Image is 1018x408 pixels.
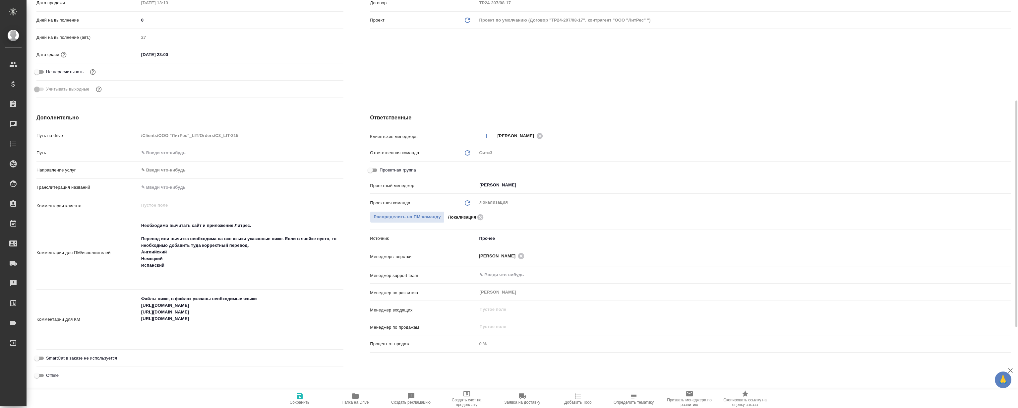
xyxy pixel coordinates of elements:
[290,400,310,405] span: Сохранить
[36,114,343,122] h4: Дополнительно
[477,233,1011,244] div: Прочее
[36,184,139,191] p: Транслитерация названий
[370,341,477,347] p: Процент от продаж
[477,15,1011,26] div: Проект по умолчанию (Договор "ТР24-207/08-17", контрагент "ООО "ЛитРес" ")
[1007,135,1008,137] button: Open
[479,323,995,331] input: Пустое поле
[36,167,139,173] p: Направление услуг
[370,114,1011,122] h4: Ответственные
[448,214,476,221] p: Локализация
[370,235,477,242] p: Источник
[443,398,491,407] span: Создать счет на предоплату
[36,132,139,139] p: Путь на drive
[666,398,713,407] span: Призвать менеджера по развитию
[139,220,344,284] textarea: Необходимо вычитать сайт и приложение Литрес. Перевод или вычитка необходима на все языки указанн...
[36,316,139,323] p: Комментарии для КМ
[479,253,519,259] span: [PERSON_NAME]
[46,69,84,75] span: Не пересчитывать
[383,389,439,408] button: Создать рекламацию
[370,182,477,189] p: Проектный менеджер
[370,211,445,223] button: Распределить на ПМ-команду
[370,253,477,260] p: Менеджеры верстки
[46,86,90,93] span: Учитывать выходные
[662,389,717,408] button: Призвать менеджера по развитию
[504,400,540,405] span: Заявка на доставку
[717,389,773,408] button: Скопировать ссылку на оценку заказа
[997,373,1009,387] span: 🙏
[370,200,410,206] p: Проектная команда
[139,131,344,140] input: Пустое поле
[36,150,139,156] p: Путь
[141,167,336,173] div: ✎ Введи что-нибудь
[59,50,68,59] button: Если добавить услуги и заполнить их объемом, то дата рассчитается автоматически
[370,290,477,296] p: Менеджер по развитию
[89,68,97,76] button: Включи, если не хочешь, чтобы указанная дата сдачи изменилась после переставления заказа в 'Подтв...
[606,389,662,408] button: Определить тематику
[272,389,328,408] button: Сохранить
[370,211,445,223] span: В заказе уже есть ответственный ПМ или ПМ группа
[370,133,477,140] p: Клиентские менеджеры
[479,306,995,313] input: Пустое поле
[1007,255,1008,257] button: Open
[46,372,59,379] span: Offline
[342,400,369,405] span: Папка на Drive
[36,51,59,58] p: Дата сдачи
[139,148,344,158] input: ✎ Введи что-нибудь
[370,17,385,24] p: Проект
[328,389,383,408] button: Папка на Drive
[1007,274,1008,276] button: Open
[139,33,344,42] input: Пустое поле
[36,34,139,41] p: Дней на выполнение (авт.)
[46,355,117,362] span: SmartCat в заказе не используется
[374,213,441,221] span: Распределить на ПМ-команду
[479,252,526,260] div: [PERSON_NAME]
[495,389,550,408] button: Заявка на доставку
[995,372,1011,388] button: 🙏
[1007,184,1008,186] button: Open
[139,15,344,25] input: ✎ Введи что-нибудь
[370,272,477,279] p: Менеджер support team
[380,167,416,173] span: Проектная группа
[497,133,538,139] span: [PERSON_NAME]
[439,389,495,408] button: Создать счет на предоплату
[36,203,139,209] p: Комментарии клиента
[139,293,344,344] textarea: Файлы ниже, в файлах указаны необходимые языки [URL][DOMAIN_NAME] [URL][DOMAIN_NAME] [URL][DOMAIN...
[370,150,419,156] p: Ответственная команда
[94,85,103,94] button: Выбери, если сб и вс нужно считать рабочими днями для выполнения заказа.
[391,400,431,405] span: Создать рекламацию
[550,389,606,408] button: Добавить Todo
[370,307,477,313] p: Менеджер входящих
[139,50,197,59] input: ✎ Введи что-нибудь
[139,182,344,192] input: ✎ Введи что-нибудь
[36,17,139,24] p: Дней на выполнение
[36,249,139,256] p: Комментарии для ПМ/исполнителей
[479,128,495,144] button: Добавить менеджера
[370,324,477,331] p: Менеджер по продажам
[564,400,591,405] span: Добавить Todo
[477,147,1011,159] div: Сити3
[479,271,987,279] input: ✎ Введи что-нибудь
[721,398,769,407] span: Скопировать ссылку на оценку заказа
[139,165,344,176] div: ✎ Введи что-нибудь
[614,400,654,405] span: Определить тематику
[477,339,1011,349] input: Пустое поле
[497,132,545,140] div: [PERSON_NAME]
